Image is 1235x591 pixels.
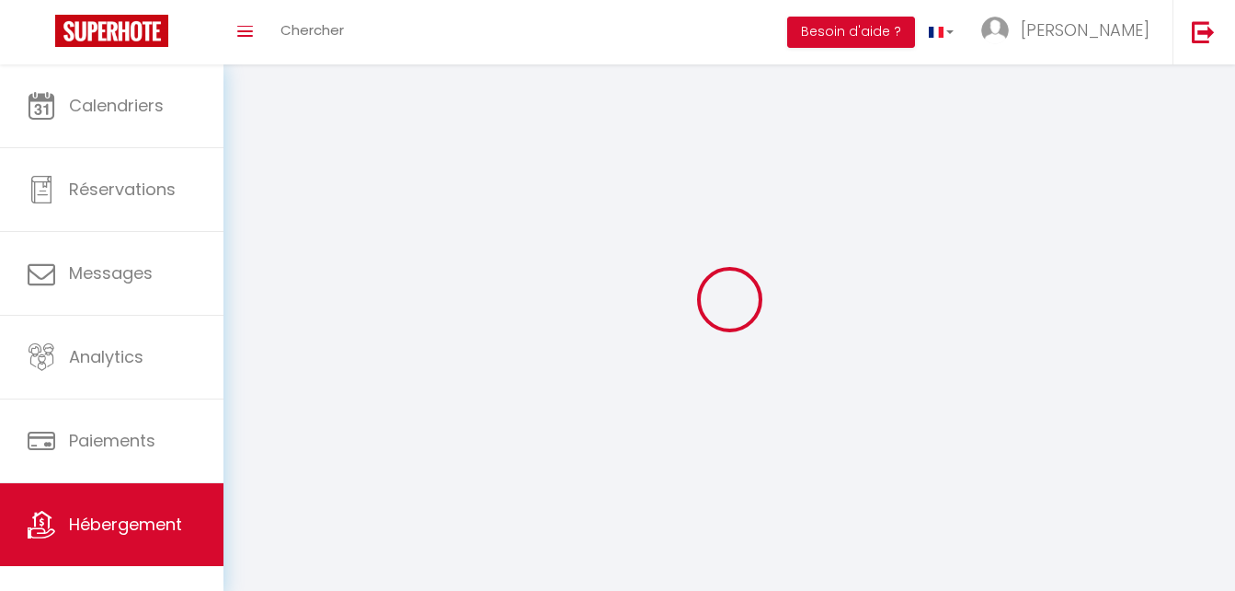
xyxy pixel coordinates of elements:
[1192,20,1215,43] img: logout
[787,17,915,48] button: Besoin d'aide ?
[69,513,182,536] span: Hébergement
[55,15,168,47] img: Super Booking
[69,345,143,368] span: Analytics
[69,429,155,452] span: Paiements
[1021,18,1149,41] span: [PERSON_NAME]
[981,17,1009,44] img: ...
[69,261,153,284] span: Messages
[69,94,164,117] span: Calendriers
[69,178,176,201] span: Réservations
[280,20,344,40] span: Chercher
